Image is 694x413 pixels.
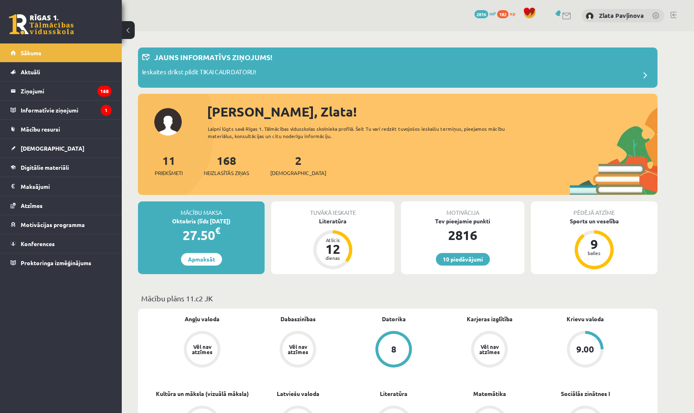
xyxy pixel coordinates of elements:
span: € [215,225,220,236]
span: xp [510,10,515,17]
div: Sports un veselība [531,217,657,225]
span: [DEMOGRAPHIC_DATA] [270,169,326,177]
div: 27.50 [138,225,265,245]
span: Priekšmeti [155,169,183,177]
div: Tev pieejamie punkti [401,217,524,225]
div: 9.00 [576,345,594,354]
a: 168Neizlasītās ziņas [204,153,249,177]
a: Literatūra [380,389,407,398]
div: Mācību maksa [138,201,265,217]
div: Laipni lūgts savā Rīgas 1. Tālmācības vidusskolas skolnieka profilā. Šeit Tu vari redzēt tuvojošo... [208,125,519,140]
a: Sports un veselība 9 balles [531,217,657,270]
span: 182 [497,10,509,18]
div: Literatūra [271,217,394,225]
span: Atzīmes [21,202,43,209]
span: Motivācijas programma [21,221,85,228]
span: 2816 [474,10,488,18]
a: Vēl nav atzīmes [154,331,250,369]
div: 8 [391,345,397,354]
span: Digitālie materiāli [21,164,69,171]
a: Motivācijas programma [11,215,112,234]
a: Sākums [11,43,112,62]
a: Latviešu valoda [277,389,319,398]
img: Zlata Pavļinova [586,12,594,20]
a: Maksājumi [11,177,112,196]
a: Rīgas 1. Tālmācības vidusskola [9,14,74,35]
a: Ziņojumi168 [11,82,112,100]
a: 182 xp [497,10,519,17]
div: Atlicis [321,238,345,242]
a: 2[DEMOGRAPHIC_DATA] [270,153,326,177]
span: mP [489,10,496,17]
a: Proktoringa izmēģinājums [11,253,112,272]
a: [DEMOGRAPHIC_DATA] [11,139,112,158]
div: Tuvākā ieskaite [271,201,394,217]
a: Literatūra Atlicis 12 dienas [271,217,394,270]
a: Zlata Pavļinova [599,11,644,19]
a: Vēl nav atzīmes [250,331,346,369]
div: balles [582,251,606,255]
a: Karjeras izglītība [467,315,513,323]
legend: Maksājumi [21,177,112,196]
div: 2816 [401,225,524,245]
div: dienas [321,255,345,260]
a: 2816 mP [474,10,496,17]
a: 8 [346,331,442,369]
span: Sākums [21,49,41,56]
a: 11Priekšmeti [155,153,183,177]
p: Jauns informatīvs ziņojums! [154,52,272,63]
div: Vēl nav atzīmes [287,344,309,355]
a: Konferences [11,234,112,253]
div: Motivācija [401,201,524,217]
span: Aktuāli [21,68,40,76]
a: 9.00 [537,331,633,369]
a: 10 piedāvājumi [436,253,490,266]
div: Pēdējā atzīme [531,201,657,217]
div: Oktobris (līdz [DATE]) [138,217,265,225]
a: Informatīvie ziņojumi1 [11,101,112,119]
div: [PERSON_NAME], Zlata! [207,102,657,121]
a: Aktuāli [11,63,112,81]
a: Datorika [382,315,406,323]
i: 1 [101,105,112,116]
legend: Informatīvie ziņojumi [21,101,112,119]
a: Apmaksāt [181,253,222,266]
span: Konferences [21,240,55,247]
span: [DEMOGRAPHIC_DATA] [21,145,84,152]
div: 12 [321,242,345,255]
div: Vēl nav atzīmes [191,344,213,355]
div: Vēl nav atzīmes [478,344,501,355]
span: Proktoringa izmēģinājums [21,259,91,266]
a: Atzīmes [11,196,112,215]
a: Vēl nav atzīmes [442,331,537,369]
p: Mācību plāns 11.c2 JK [141,293,654,304]
a: Kultūra un māksla (vizuālā māksla) [156,389,249,398]
div: 9 [582,238,606,251]
p: Ieskaites drīkst pildīt TIKAI CAUR DATORU! [142,67,256,79]
a: Krievu valoda [567,315,604,323]
span: Neizlasītās ziņas [204,169,249,177]
legend: Ziņojumi [21,82,112,100]
a: Matemātika [473,389,506,398]
a: Sociālās zinātnes I [561,389,610,398]
a: Dabaszinības [280,315,316,323]
i: 168 [97,86,112,97]
a: Mācību resursi [11,120,112,138]
a: Jauns informatīvs ziņojums! Ieskaites drīkst pildīt TIKAI CAUR DATORU! [142,52,653,84]
span: Mācību resursi [21,125,60,133]
a: Digitālie materiāli [11,158,112,177]
a: Angļu valoda [185,315,220,323]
